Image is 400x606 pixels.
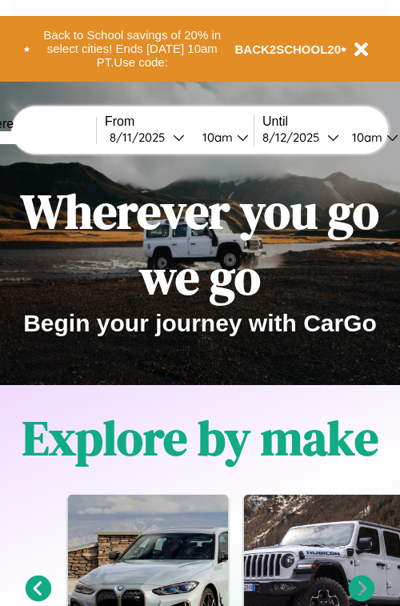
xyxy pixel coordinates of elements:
div: 10am [194,130,237,145]
button: 10am [190,129,254,146]
b: BACK2SCHOOL20 [235,42,342,56]
div: 8 / 12 / 2025 [262,130,327,145]
button: Back to School savings of 20% in select cities! Ends [DATE] 10am PT.Use code: [30,24,235,74]
div: 10am [344,130,386,145]
label: From [105,114,254,129]
h1: Explore by make [22,405,378,471]
div: 8 / 11 / 2025 [110,130,173,145]
button: 8/11/2025 [105,129,190,146]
